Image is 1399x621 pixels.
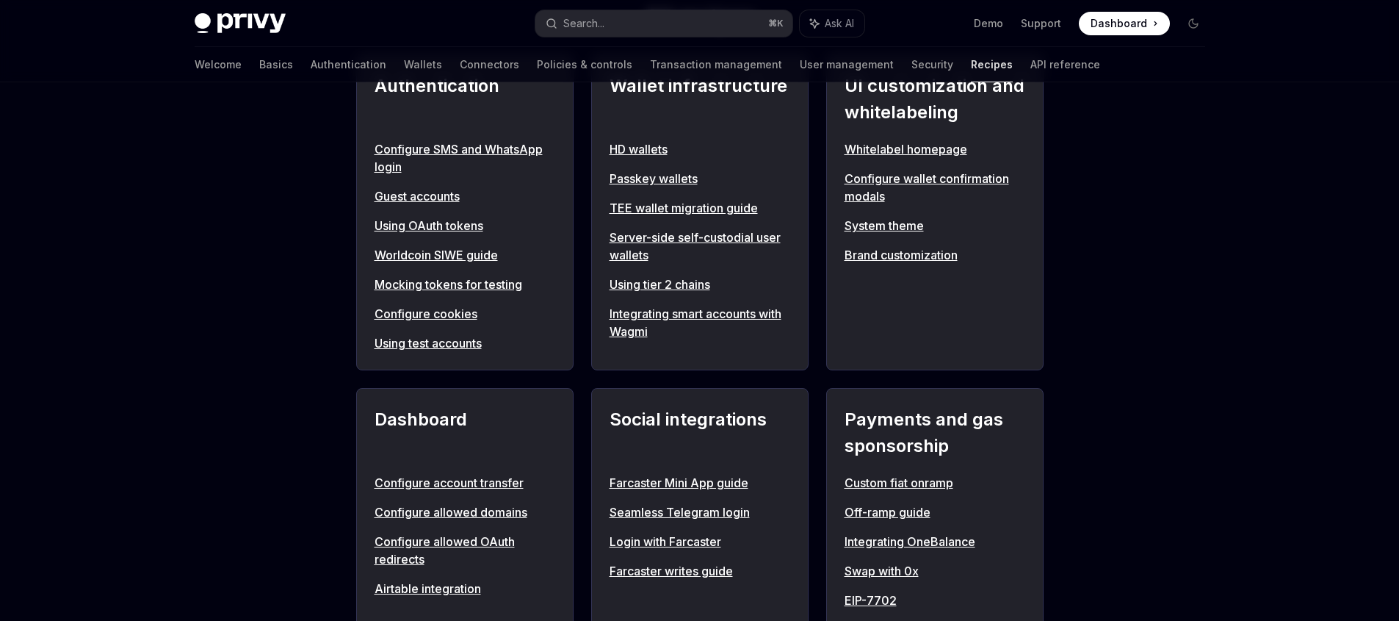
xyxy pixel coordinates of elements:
a: Using OAuth tokens [375,217,555,234]
img: dark logo [195,13,286,34]
a: User management [800,47,894,82]
a: Authentication [311,47,386,82]
a: Farcaster Mini App guide [610,474,790,492]
a: Configure SMS and WhatsApp login [375,140,555,176]
a: EIP-7702 [845,592,1025,609]
a: Brand customization [845,246,1025,264]
h2: Social integrations [610,406,790,459]
a: Integrating smart accounts with Wagmi [610,305,790,340]
a: Configure account transfer [375,474,555,492]
a: Farcaster writes guide [610,562,790,580]
a: Policies & controls [537,47,632,82]
h2: Payments and gas sponsorship [845,406,1025,459]
h2: Dashboard [375,406,555,459]
button: Ask AI [800,10,864,37]
a: Basics [259,47,293,82]
a: Configure wallet confirmation modals [845,170,1025,205]
h2: Authentication [375,73,555,126]
div: Search... [563,15,604,32]
a: Server-side self-custodial user wallets [610,229,790,264]
a: Connectors [460,47,519,82]
a: Integrating OneBalance [845,533,1025,550]
a: Guest accounts [375,187,555,205]
a: Airtable integration [375,580,555,597]
a: Off-ramp guide [845,503,1025,521]
a: Worldcoin SIWE guide [375,246,555,264]
a: Demo [974,16,1003,31]
span: Dashboard [1091,16,1147,31]
a: Mocking tokens for testing [375,276,555,293]
a: Custom fiat onramp [845,474,1025,492]
a: Passkey wallets [610,170,790,187]
a: System theme [845,217,1025,234]
button: Toggle dark mode [1182,12,1205,35]
button: Search...⌘K [535,10,792,37]
a: Security [911,47,953,82]
h2: UI customization and whitelabeling [845,73,1025,126]
a: Configure allowed domains [375,503,555,521]
a: TEE wallet migration guide [610,199,790,217]
a: Whitelabel homepage [845,140,1025,158]
a: Swap with 0x [845,562,1025,580]
a: Welcome [195,47,242,82]
a: Support [1021,16,1061,31]
h2: Wallet infrastructure [610,73,790,126]
a: Login with Farcaster [610,533,790,550]
a: API reference [1030,47,1100,82]
a: Dashboard [1079,12,1170,35]
a: Using tier 2 chains [610,276,790,293]
a: Configure cookies [375,305,555,323]
span: ⌘ K [768,18,784,29]
a: Transaction management [650,47,782,82]
a: HD wallets [610,140,790,158]
a: Wallets [404,47,442,82]
a: Configure allowed OAuth redirects [375,533,555,568]
a: Using test accounts [375,334,555,352]
a: Recipes [971,47,1013,82]
a: Seamless Telegram login [610,503,790,521]
span: Ask AI [825,16,854,31]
